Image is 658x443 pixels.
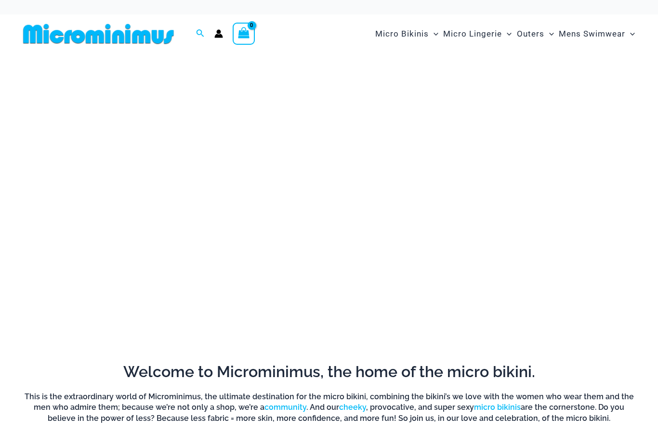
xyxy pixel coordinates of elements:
a: community [264,403,306,412]
a: View Shopping Cart, empty [233,23,255,45]
nav: Site Navigation [371,18,639,50]
span: Micro Bikinis [375,22,429,46]
a: Micro BikinisMenu ToggleMenu Toggle [373,19,441,49]
span: Outers [517,22,544,46]
h2: Welcome to Microminimus, the home of the micro bikini. [19,362,639,382]
h6: This is the extraordinary world of Microminimus, the ultimate destination for the micro bikini, c... [19,392,639,424]
span: Menu Toggle [625,22,635,46]
a: Search icon link [196,28,205,40]
a: Mens SwimwearMenu ToggleMenu Toggle [556,19,637,49]
a: Micro LingerieMenu ToggleMenu Toggle [441,19,514,49]
a: micro bikinis [474,403,521,412]
span: Menu Toggle [429,22,438,46]
img: MM SHOP LOGO FLAT [19,23,178,45]
span: Menu Toggle [502,22,512,46]
a: OutersMenu ToggleMenu Toggle [514,19,556,49]
a: cheeky [339,403,366,412]
span: Menu Toggle [544,22,554,46]
span: Mens Swimwear [559,22,625,46]
span: Micro Lingerie [443,22,502,46]
a: Account icon link [214,29,223,38]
